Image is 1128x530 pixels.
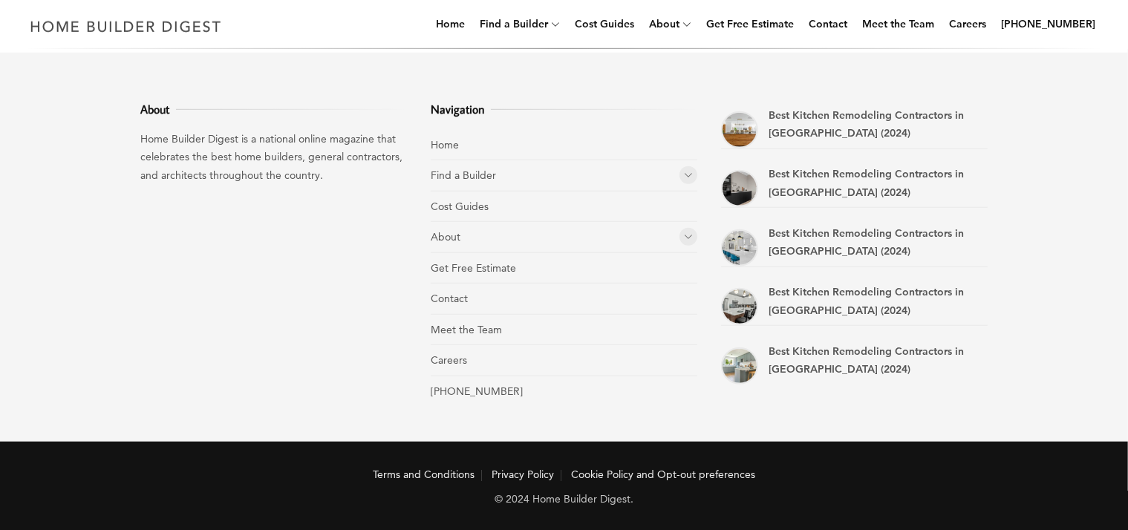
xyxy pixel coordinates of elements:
a: Find a Builder [431,169,496,182]
a: Best Kitchen Remodeling Contractors in [GEOGRAPHIC_DATA] (2024) [769,108,964,140]
p: Home Builder Digest is a national online magazine that celebrates the best home builders, general... [141,130,408,185]
a: Best Kitchen Remodeling Contractors in Doral (2024) [721,111,758,148]
a: Best Kitchen Remodeling Contractors in Miami Beach (2024) [721,347,758,385]
a: Cost Guides [431,200,489,213]
a: Cookie Policy and Opt-out preferences [571,468,755,481]
h3: Navigation [431,100,697,118]
a: Meet the Team [431,323,502,336]
a: Home [431,138,459,151]
a: Best Kitchen Remodeling Contractors in [GEOGRAPHIC_DATA] (2024) [769,226,964,258]
a: Best Kitchen Remodeling Contractors in [GEOGRAPHIC_DATA] (2024) [769,285,964,317]
a: Best Kitchen Remodeling Contractors in Plantation (2024) [721,170,758,207]
a: Best Kitchen Remodeling Contractors in Boca Raton (2024) [721,288,758,325]
h3: About [141,100,408,118]
a: Best Kitchen Remodeling Contractors in [GEOGRAPHIC_DATA] (2024) [769,344,964,376]
a: Terms and Conditions [373,468,475,481]
a: Get Free Estimate [431,261,516,275]
a: [PHONE_NUMBER] [431,385,523,398]
a: About [431,230,460,243]
a: Best Kitchen Remodeling Contractors in [GEOGRAPHIC_DATA] (2024) [769,167,964,199]
a: Contact [431,292,468,305]
iframe: Drift Widget Chat Controller [1054,456,1110,512]
a: Best Kitchen Remodeling Contractors in Coral Gables (2024) [721,229,758,266]
img: Home Builder Digest [24,12,228,41]
a: Careers [431,353,467,367]
p: © 2024 Home Builder Digest. [24,490,1104,508]
a: Privacy Policy [492,468,554,481]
